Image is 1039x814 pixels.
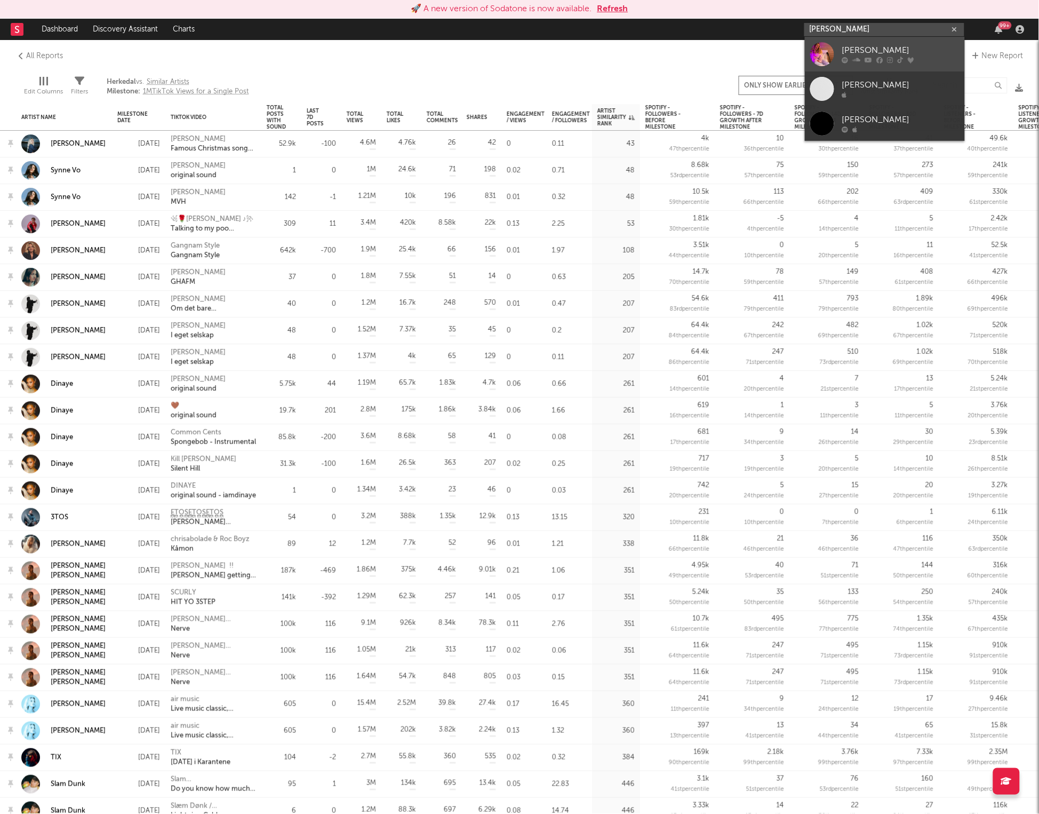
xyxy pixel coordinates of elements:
[51,353,106,362] div: [PERSON_NAME]
[21,321,106,340] a: [PERSON_NAME]
[171,785,256,794] div: Do you know how much this cost in [GEOGRAPHIC_DATA]
[467,114,487,121] div: Shares
[171,802,256,811] div: Slæm Dønk / [PERSON_NAME]
[507,111,545,124] div: Engagement / Views
[171,508,256,527] a: E͙T͙O͙S͙E͙T͙O͙S͙E͙T͙O͙S͙[PERSON_NAME] Supertramp
[51,326,106,336] div: [PERSON_NAME]
[171,455,236,474] a: Kill [PERSON_NAME]Silent Hill
[171,144,256,154] div: Famous Christmas songs / Orchestra arrangement(150588)
[411,3,592,15] div: 🚀 A new version of Sodatone is now available.
[501,264,547,291] div: 0
[21,348,106,367] a: [PERSON_NAME]
[51,219,106,229] a: [PERSON_NAME]
[21,668,107,687] a: [PERSON_NAME] [PERSON_NAME]
[51,562,107,581] a: [PERSON_NAME] [PERSON_NAME]
[501,157,547,184] div: 0.02
[171,268,226,278] div: [PERSON_NAME]
[21,188,81,207] a: Synne Vo
[501,131,547,157] div: 0
[51,486,73,496] div: Dinaye
[171,518,256,527] div: [PERSON_NAME] Supertramp
[171,481,256,501] a: DINAYEoriginal sound - iamdinaye
[330,192,336,203] div: -1
[449,164,456,175] div: 71
[171,748,230,768] a: TIX[DATE] i Karantene
[400,218,416,228] div: 420k
[171,668,256,678] div: [PERSON_NAME] [PERSON_NAME]
[818,197,859,208] div: 66 th percentile
[307,108,324,127] div: Last 7D Posts
[993,187,1008,197] div: 330k
[171,161,226,180] a: [PERSON_NAME]original sound
[51,753,61,763] a: TIX
[842,44,960,57] div: [PERSON_NAME]
[117,191,160,204] div: [DATE]
[805,106,965,141] a: [PERSON_NAME]
[16,50,63,62] a: All Reports
[21,588,107,607] a: [PERSON_NAME] [PERSON_NAME]
[51,273,106,282] a: [PERSON_NAME]
[171,758,230,768] div: [DATE] i Karantene
[552,111,590,124] div: Engagement / Followers
[21,428,73,447] a: Dinaye
[501,211,547,238] div: 0.13
[547,131,592,157] div: 0.11
[171,321,226,341] a: [PERSON_NAME]I eget selskap
[51,700,106,709] div: [PERSON_NAME]
[51,433,73,442] a: Dinaye
[171,491,256,501] div: original sound - iamdinaye
[21,455,73,473] a: Dinaye
[448,138,456,148] div: 26
[117,138,160,151] div: [DATE]
[21,375,73,393] a: Dinaye
[171,428,256,447] a: Common CentsSpongebob - Instrumental
[21,241,106,260] a: [PERSON_NAME]
[171,428,256,438] div: Common Cents
[171,775,256,794] a: Slam Dunk/[PERSON_NAME]Do you know how much this cost in [GEOGRAPHIC_DATA]
[693,267,709,278] div: 14.7k
[547,264,592,291] div: 0.63
[147,78,189,85] span: Similar Artists
[51,139,106,149] a: [PERSON_NAME]
[280,246,296,256] div: 642k
[777,214,784,224] div: -5
[321,139,336,149] div: -100
[968,171,1008,181] div: 59 th percentile
[284,219,296,230] div: 309
[848,160,859,171] div: 150
[117,218,160,231] div: [DATE]
[627,139,635,149] div: 43
[171,268,226,287] a: [PERSON_NAME]GHAFM
[51,460,73,469] div: Dinaye
[171,241,220,260] a: Gangnam StyleGangnam Style
[171,401,217,411] div: 🤎
[171,668,256,687] a: [PERSON_NAME] [PERSON_NAME]Nerve
[330,219,336,230] div: 11
[805,37,965,72] a: [PERSON_NAME]
[669,224,709,235] div: 30 th percentile
[51,193,81,202] div: Synne Vo
[819,224,859,235] div: 14 th percentile
[597,108,635,127] div: Artist Similarity Rank
[171,625,256,634] div: Nerve
[171,562,256,571] div: [PERSON_NAME] !!
[171,481,256,491] div: DINAYE
[969,224,1008,235] div: 17 th percentile
[171,598,215,607] div: HIT YO 3STEP
[171,695,256,705] div: air music
[701,133,709,144] div: 4k
[51,513,68,523] div: 3TOS
[51,540,106,549] a: [PERSON_NAME]
[51,726,106,736] a: [PERSON_NAME]
[894,144,933,155] div: 37 th percentile
[944,105,992,130] div: Spotify - Listeners - before Milestone
[171,358,226,367] div: I eget selskap
[744,144,784,155] div: 36 th percentile
[51,668,107,687] a: [PERSON_NAME] [PERSON_NAME]
[171,678,256,687] div: Nerve
[720,105,768,130] div: Spotify - Followers - 7D Growth after Milestone
[930,214,933,224] div: 5
[627,219,635,230] div: 53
